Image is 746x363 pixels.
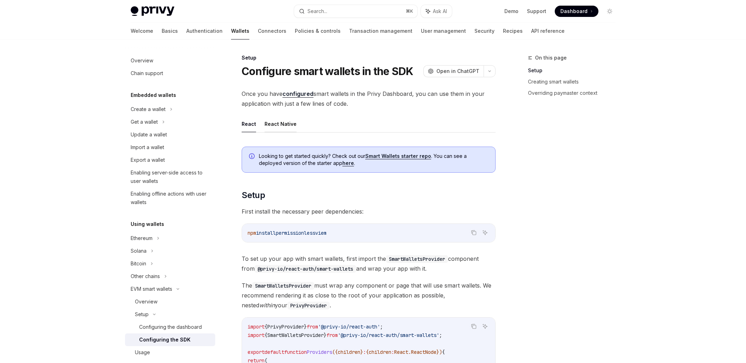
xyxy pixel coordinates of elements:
span: permissionless [276,230,315,236]
div: Ethereum [131,234,153,242]
a: Usage [125,346,215,359]
a: User management [421,23,466,39]
button: Toggle dark mode [604,6,615,17]
span: viem [315,230,327,236]
div: Chain support [131,69,163,78]
span: '@privy-io/react-auth' [318,324,380,330]
div: Bitcoin [131,259,146,268]
h5: Embedded wallets [131,91,176,99]
span: To set up your app with smart wallets, first import the component from and wrap your app with it. [242,254,496,273]
span: ReactNode [411,349,436,355]
button: Ask AI [421,5,452,18]
code: @privy-io/react-auth/smart-wallets [255,265,356,273]
span: children [369,349,391,355]
div: Get a wallet [131,118,158,126]
span: On this page [535,54,567,62]
h5: Using wallets [131,220,164,228]
div: Setup [242,54,496,61]
span: React [394,349,408,355]
div: Update a wallet [131,130,167,139]
a: Overview [125,54,215,67]
span: from [307,324,318,330]
span: ; [380,324,383,330]
div: Enabling offline actions with user wallets [131,190,211,207]
span: : [363,349,366,355]
a: Creating smart wallets [528,76,621,87]
a: API reference [531,23,565,39]
span: Ask AI [433,8,447,15]
button: Search...⌘K [294,5,417,18]
span: Providers [307,349,332,355]
a: Configuring the SDK [125,333,215,346]
a: Smart Wallets starter repo [365,153,431,159]
span: import [248,332,265,338]
button: React [242,116,256,132]
a: Recipes [503,23,523,39]
button: Copy the contents from the code block [469,228,478,237]
span: . [408,349,411,355]
a: Welcome [131,23,153,39]
span: } [324,332,327,338]
a: Import a wallet [125,141,215,154]
span: ⌘ K [406,8,413,14]
a: Update a wallet [125,128,215,141]
div: Export a wallet [131,156,165,164]
em: within [259,302,275,309]
span: }) [436,349,442,355]
a: Overriding paymaster context [528,87,621,99]
span: '@privy-io/react-auth/smart-wallets' [338,332,439,338]
span: Open in ChatGPT [436,68,479,75]
span: npm [248,230,256,236]
a: Security [474,23,495,39]
a: Support [527,8,546,15]
span: export [248,349,265,355]
a: Basics [162,23,178,39]
span: SmartWalletsProvider [267,332,324,338]
span: Looking to get started quickly? Check out our . You can see a deployed version of the starter app . [259,153,488,167]
a: Export a wallet [125,154,215,166]
span: First install the necessary peer dependencies: [242,207,496,216]
a: Enabling server-side access to user wallets [125,166,215,187]
a: Wallets [231,23,249,39]
div: Usage [135,348,150,357]
div: Enabling server-side access to user wallets [131,168,211,185]
button: Copy the contents from the code block [469,322,478,331]
code: SmartWalletsProvider [252,282,314,290]
span: { [442,349,445,355]
span: default [265,349,284,355]
span: The must wrap any component or page that will use smart wallets. We recommend rendering it as clo... [242,281,496,310]
img: light logo [131,6,174,16]
a: Enabling offline actions with user wallets [125,187,215,209]
span: ({ [332,349,338,355]
div: Overview [131,56,153,65]
h1: Configure smart wallets in the SDK [242,65,414,78]
a: here [342,160,354,166]
a: Overview [125,295,215,308]
button: Open in ChatGPT [423,65,484,77]
div: Configuring the SDK [139,336,191,344]
div: Search... [307,7,327,16]
button: Ask AI [480,228,490,237]
span: } [360,349,363,355]
svg: Info [249,153,256,160]
span: ; [439,332,442,338]
span: PrivyProvider [267,324,304,330]
span: Setup [242,190,265,201]
a: Dashboard [555,6,598,17]
div: Configuring the dashboard [139,323,202,331]
code: PrivyProvider [287,302,330,309]
a: configured [282,90,313,98]
a: Transaction management [349,23,412,39]
div: Overview [135,297,157,306]
div: Import a wallet [131,143,164,152]
a: Policies & controls [295,23,341,39]
a: Connectors [258,23,286,39]
div: Setup [135,310,149,319]
span: install [256,230,276,236]
div: EVM smart wallets [131,285,172,293]
span: children [338,349,360,355]
a: Setup [528,65,621,76]
button: React Native [265,116,297,132]
span: function [284,349,307,355]
div: Other chains [131,272,160,281]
